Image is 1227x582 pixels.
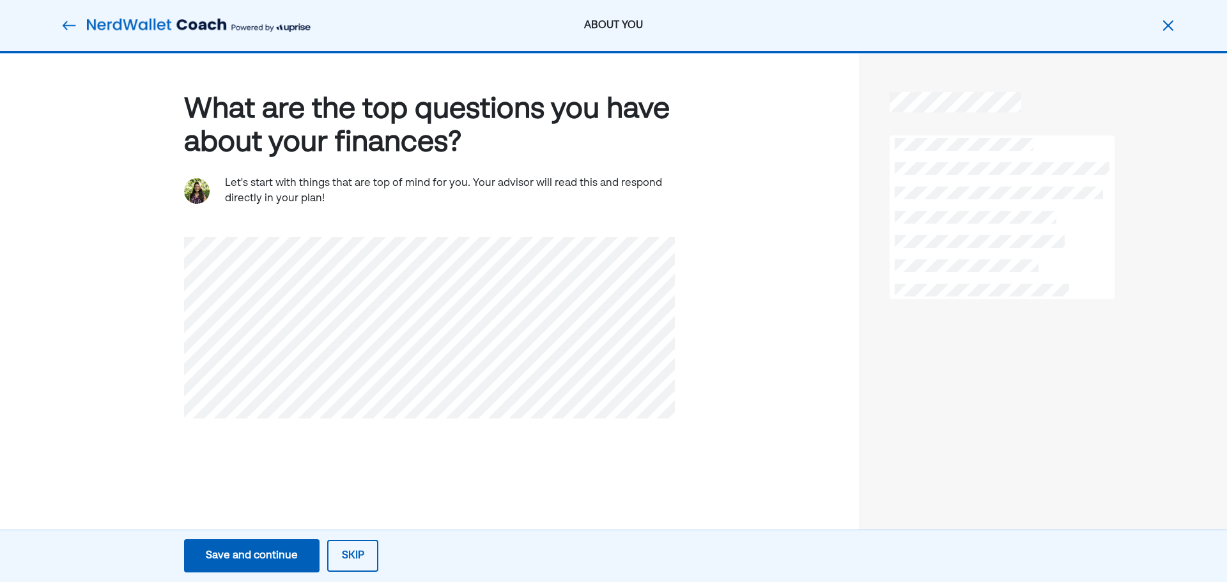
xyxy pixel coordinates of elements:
[225,176,675,206] div: Let's start with things that are top of mind for you. Your advisor will read this and respond dir...
[206,548,298,563] div: Save and continue
[327,540,378,572] button: Skip
[184,539,320,572] button: Save and continue
[428,18,799,33] div: ABOUT YOU
[184,93,675,161] div: What are the top questions you have about your finances?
